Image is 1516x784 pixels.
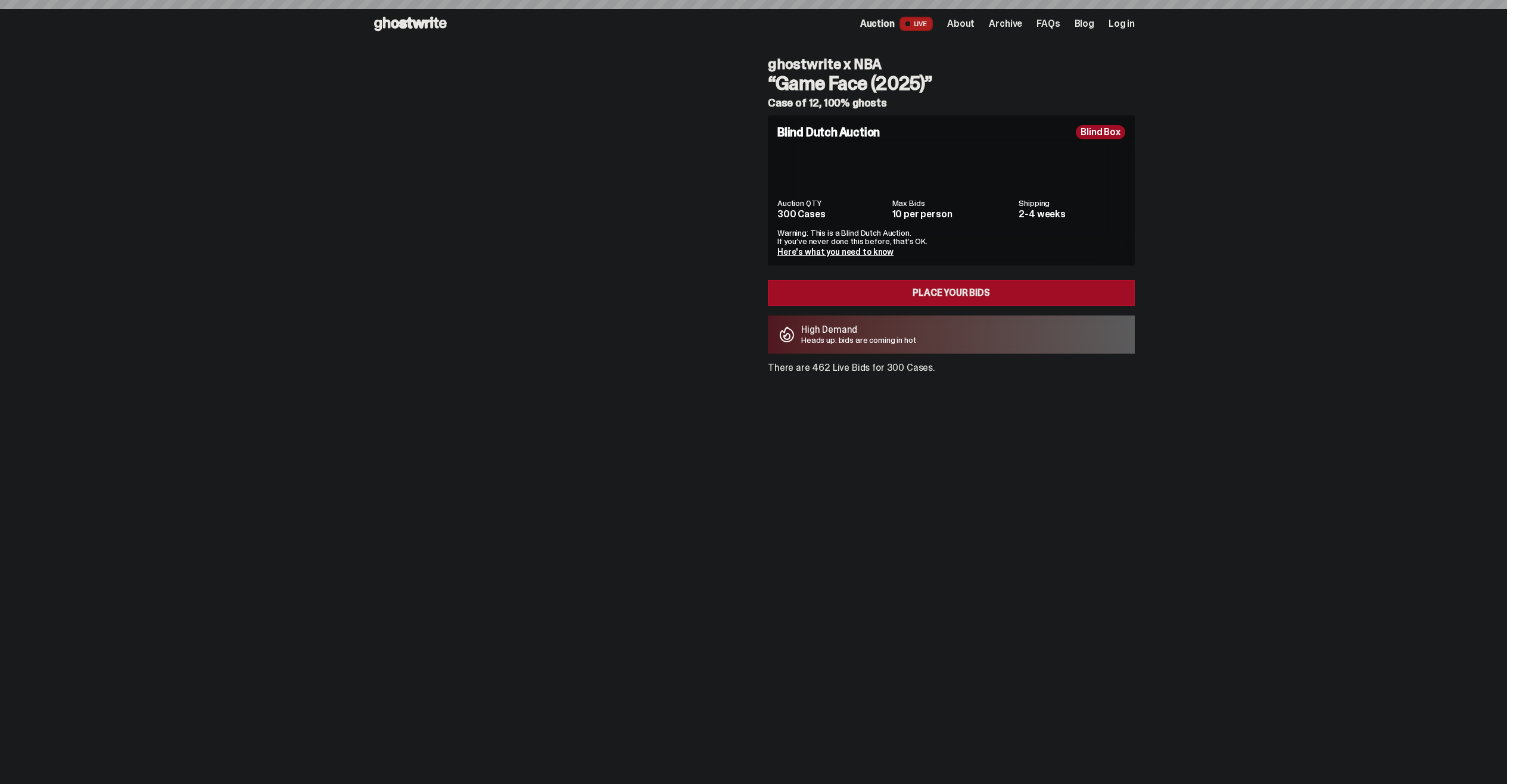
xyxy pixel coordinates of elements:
[768,363,1135,373] p: There are 462 Live Bids for 300 Cases.
[860,19,895,29] span: Auction
[1019,210,1125,219] dd: 2-4 weeks
[768,280,1135,306] a: Place your Bids
[892,199,1012,207] dt: Max Bids
[768,98,1135,108] h5: Case of 12, 100% ghosts
[777,126,880,138] h4: Blind Dutch Auction
[801,336,916,344] p: Heads up: bids are coming in hot
[899,17,933,31] span: LIVE
[801,325,916,335] p: High Demand
[1019,199,1125,207] dt: Shipping
[1109,19,1135,29] a: Log in
[777,229,1125,245] p: Warning: This is a Blind Dutch Auction. If you’ve never done this before, that’s OK.
[947,19,975,29] a: About
[1036,19,1060,29] a: FAQs
[777,246,894,257] a: Here's what you need to know
[768,74,1135,93] h3: “Game Face (2025)”
[1076,125,1125,139] div: Blind Box
[768,57,1135,71] h4: ghostwrite x NBA
[1075,19,1094,29] a: Blog
[777,210,885,219] dd: 300 Cases
[989,19,1022,29] a: Archive
[777,199,885,207] dt: Auction QTY
[892,210,1012,219] dd: 10 per person
[860,17,933,31] a: Auction LIVE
